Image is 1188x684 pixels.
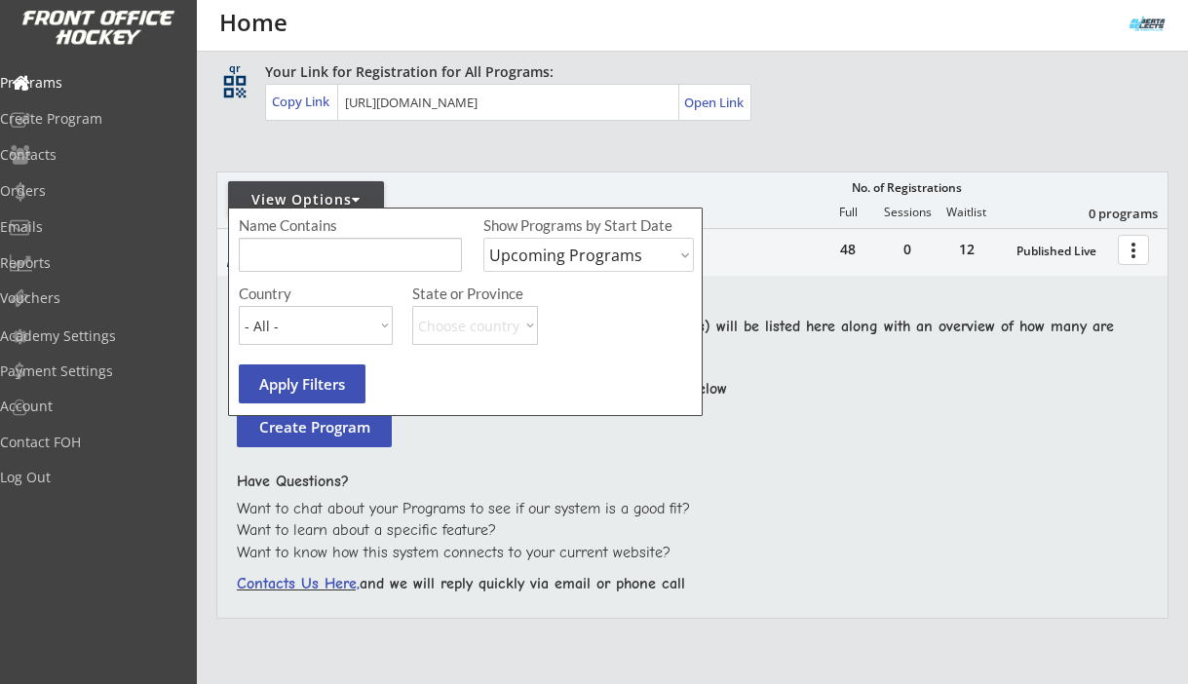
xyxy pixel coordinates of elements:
div: Have Questions? [237,471,1134,492]
div: Country [239,286,393,301]
div: State or Province [412,286,691,301]
div: Sessions [878,206,937,219]
div: Open Link [684,95,746,111]
button: more_vert [1118,235,1149,265]
div: Waitlist [937,206,995,219]
font: Contacts Us Here, [237,575,360,592]
div: 0 [878,243,937,256]
div: Want to chat about your Programs to see if our system is a good fit? Want to learn about a specif... [237,498,1134,563]
div: 0 programs [1056,205,1158,222]
button: qr_code [220,72,249,101]
div: Full [819,206,877,219]
div: No. of Registrations [846,181,967,195]
div: Published Live [1016,245,1108,258]
div: 48 [819,243,877,256]
div: Copy Link [272,93,333,110]
div: Name Contains [239,218,393,233]
div: View Options [228,190,384,209]
button: Apply Filters [239,364,365,403]
div: Show Programs by Start Date [483,218,691,233]
div: Your Programs (camps, clinics, teams, tournaments, leagues) will be listed here along with an ove... [298,316,1154,360]
div: qr [222,62,246,75]
button: Create Program [237,408,392,447]
div: Your Link for Registration for All Programs: [265,62,1108,82]
a: Open Link [684,89,746,116]
div: 12 [938,243,996,256]
div: and we will reply quickly via email or phone call [237,573,1134,594]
